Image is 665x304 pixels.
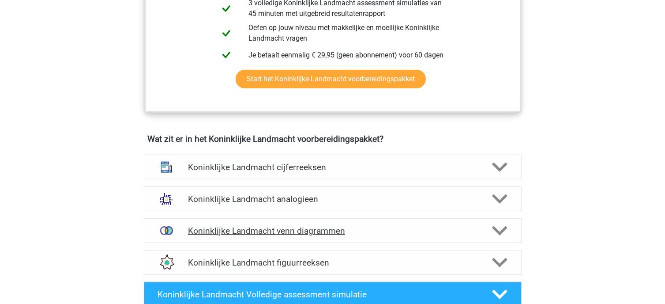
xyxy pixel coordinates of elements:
[140,186,525,211] a: analogieen Koninklijke Landmacht analogieen
[155,251,178,274] img: figuurreeksen
[188,258,477,268] h4: Koninklijke Landmacht figuurreeksen
[155,219,178,242] img: venn diagrammen
[140,218,525,243] a: venn diagrammen Koninklijke Landmacht venn diagrammen
[188,162,477,172] h4: Koninklijke Landmacht cijferreeksen
[140,155,525,179] a: cijferreeksen Koninklijke Landmacht cijferreeksen
[140,250,525,275] a: figuurreeksen Koninklijke Landmacht figuurreeksen
[158,289,477,300] h4: Koninklijke Landmacht Volledige assessment simulatie
[155,187,178,210] img: analogieen
[236,70,426,88] a: Start het Koninklijke Landmacht voorbereidingspakket
[188,194,477,204] h4: Koninklijke Landmacht analogieen
[155,156,178,179] img: cijferreeksen
[188,226,477,236] h4: Koninklijke Landmacht venn diagrammen
[148,134,518,144] h4: Wat zit er in het Koninklijke Landmacht voorbereidingspakket?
